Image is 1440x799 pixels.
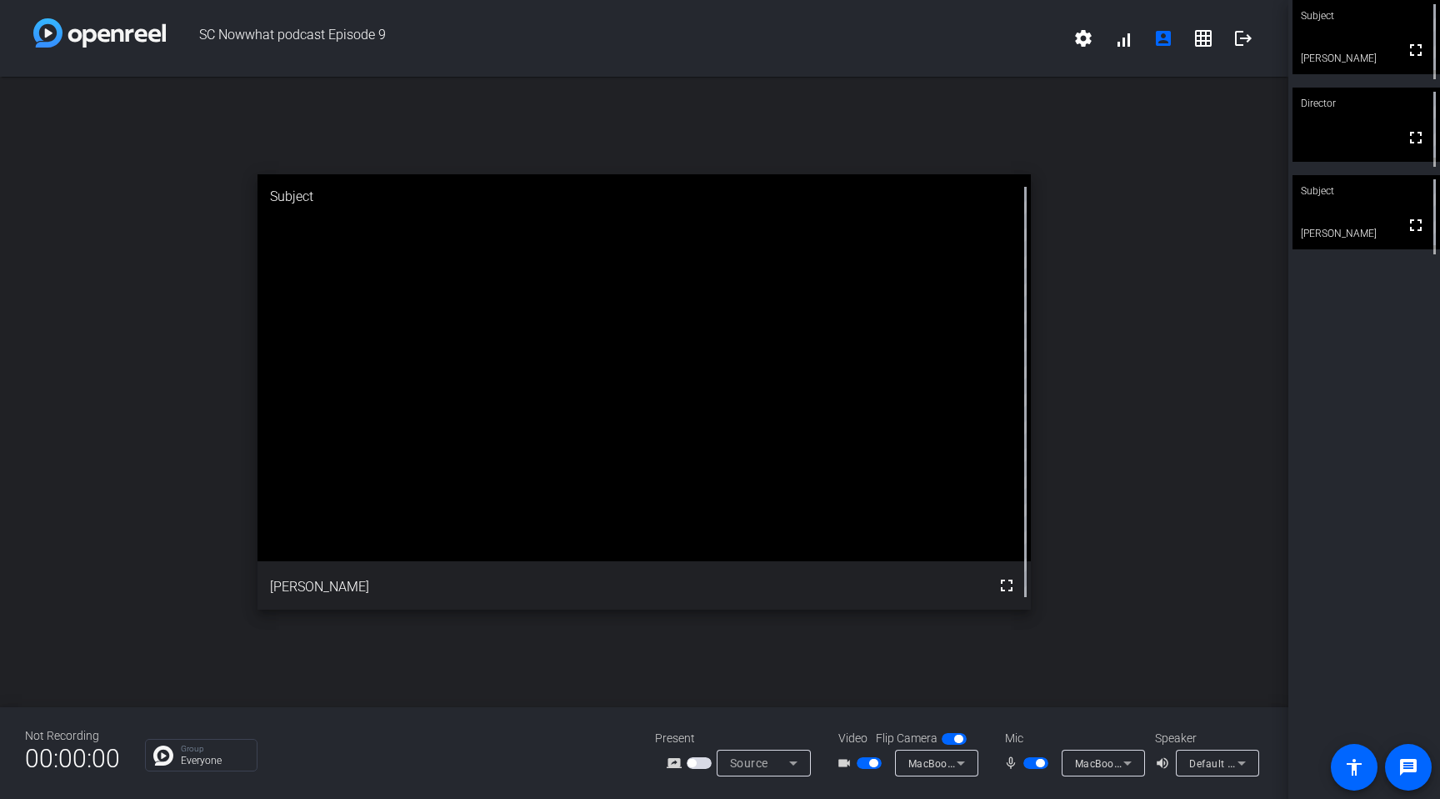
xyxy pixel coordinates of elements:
mat-icon: fullscreen [1406,40,1426,60]
span: Default - AirPods [1189,756,1272,770]
img: Chat Icon [153,746,173,766]
img: white-gradient.svg [33,18,166,48]
mat-icon: fullscreen [1406,128,1426,148]
div: Speaker [1155,730,1255,747]
mat-icon: settings [1073,28,1093,48]
span: Flip Camera [876,730,937,747]
span: 00:00:00 [25,738,120,779]
span: MacBook Pro Microphone (Built-in) [1075,756,1245,770]
div: Present [655,730,822,747]
mat-icon: fullscreen [1406,215,1426,235]
mat-icon: message [1398,757,1418,777]
div: Not Recording [25,727,120,745]
mat-icon: volume_up [1155,753,1175,773]
div: Mic [988,730,1155,747]
mat-icon: account_box [1153,28,1173,48]
p: Group [181,745,248,753]
div: Director [1292,88,1440,119]
p: Everyone [181,756,248,766]
mat-icon: screen_share_outline [667,753,687,773]
span: SC Nowwhat podcast Episode 9 [166,18,1063,58]
span: Video [838,730,867,747]
mat-icon: logout [1233,28,1253,48]
mat-icon: videocam_outline [837,753,857,773]
button: signal_cellular_alt [1103,18,1143,58]
span: Source [730,756,768,770]
mat-icon: accessibility [1344,757,1364,777]
mat-icon: fullscreen [997,575,1017,595]
div: Subject [257,174,1031,219]
mat-icon: grid_on [1193,28,1213,48]
mat-icon: mic_none [1003,753,1023,773]
span: MacBook Pro Camera (0000:0001) [908,756,1077,770]
div: Subject [1292,175,1440,207]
